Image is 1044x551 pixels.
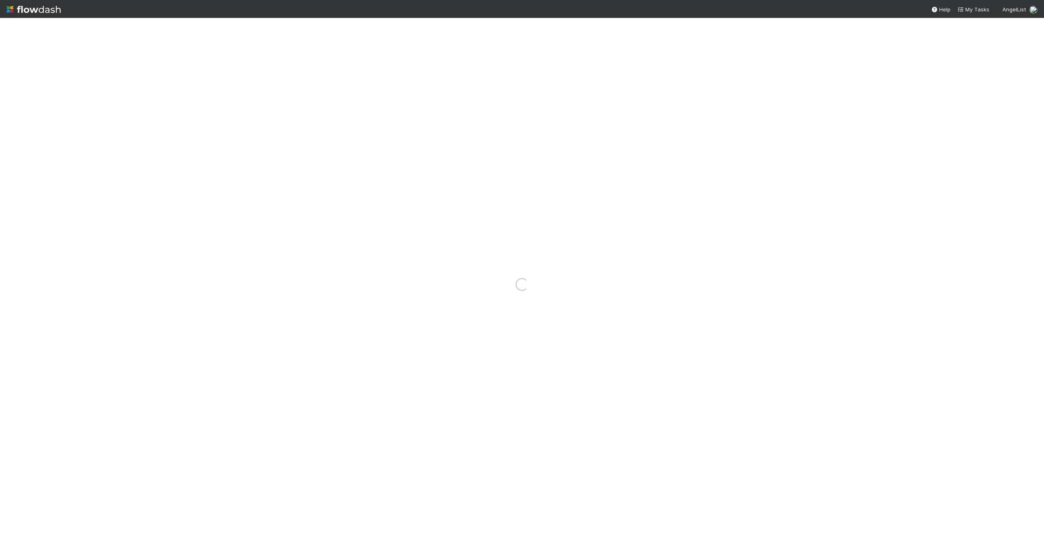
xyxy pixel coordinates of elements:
[1002,6,1026,13] span: AngelList
[957,6,989,13] span: My Tasks
[931,5,951,13] div: Help
[957,5,989,13] a: My Tasks
[7,2,61,16] img: logo-inverted-e16ddd16eac7371096b0.svg
[1029,6,1037,14] img: avatar_c5d21822-b33e-464f-859b-0ce9ec16732a.png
